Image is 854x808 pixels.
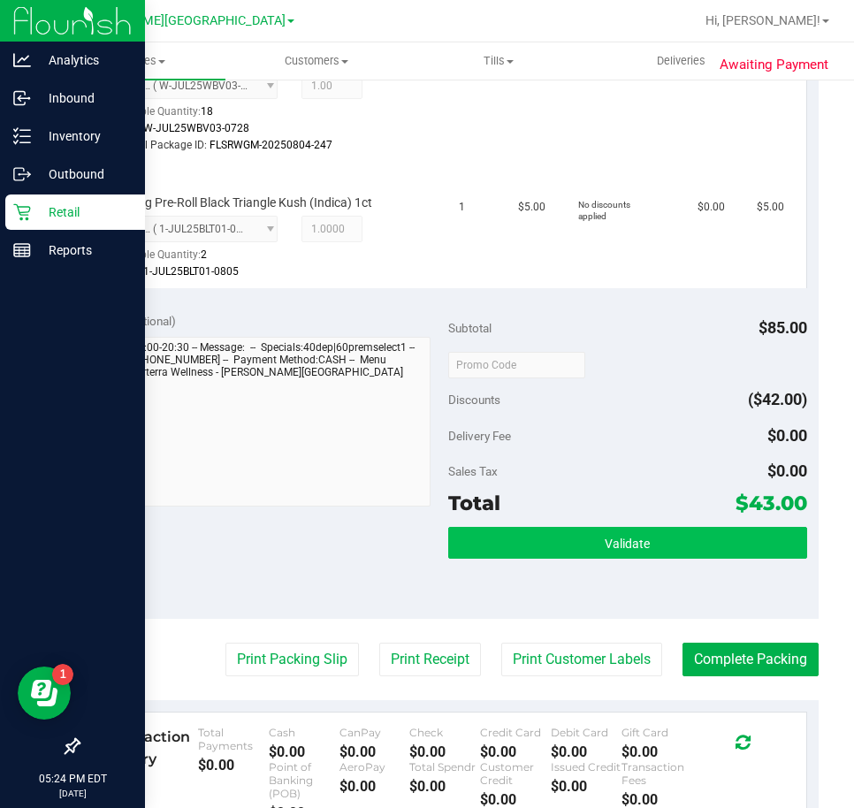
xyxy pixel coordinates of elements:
span: Total [448,491,500,515]
span: $0.00 [767,426,807,445]
div: Available Quantity: [111,99,287,133]
span: $5.00 [518,199,545,216]
inline-svg: Inventory [13,127,31,145]
div: $0.00 [480,791,551,808]
inline-svg: Outbound [13,165,31,183]
span: W-JUL25WBV03-0728 [143,122,249,134]
inline-svg: Analytics [13,51,31,69]
a: Tills [408,42,591,80]
div: Total Payments [198,726,269,752]
div: Customer Credit [480,760,551,787]
div: Cash [269,726,339,739]
button: Complete Packing [682,643,819,676]
a: Deliveries [591,42,774,80]
span: Customers [226,53,408,69]
div: Available Quantity: [111,242,287,277]
div: $0.00 [198,757,269,774]
p: Inbound [31,88,137,109]
span: Delivery Fee [448,429,511,443]
span: 2 [201,248,207,261]
span: Discounts [448,384,500,415]
span: Tills [408,53,590,69]
span: Hi, [PERSON_NAME]! [705,13,820,27]
div: $0.00 [409,778,480,795]
span: Original Package ID: [111,139,207,151]
span: 1 [459,199,465,216]
div: $0.00 [551,743,621,760]
div: $0.00 [551,778,621,795]
span: $5.00 [757,199,784,216]
iframe: Resource center unread badge [52,664,73,685]
div: Issued Credit [551,760,621,774]
div: AeroPay [339,760,410,774]
div: CanPay [339,726,410,739]
div: Point of Banking (POB) [269,760,339,800]
span: Validate [605,537,650,551]
div: Credit Card [480,726,551,739]
button: Validate [448,527,807,559]
p: Outbound [31,164,137,185]
p: Retail [31,202,137,223]
span: 18 [201,105,213,118]
span: Awaiting Payment [720,55,828,75]
inline-svg: Retail [13,203,31,221]
div: $0.00 [621,743,692,760]
span: $0.00 [698,199,725,216]
div: Gift Card [621,726,692,739]
div: $0.00 [621,791,692,808]
span: [PERSON_NAME][GEOGRAPHIC_DATA] [67,13,286,28]
span: Sales Tax [448,464,498,478]
span: No discounts applied [578,200,630,221]
p: 05:24 PM EDT [8,771,137,787]
button: Print Receipt [379,643,481,676]
p: Reports [31,240,137,261]
span: FT 0.5g Pre-Roll Black Triangle Kush (Indica) 1ct [111,194,372,211]
p: Analytics [31,50,137,71]
div: Total Spendr [409,760,480,774]
div: $0.00 [339,743,410,760]
inline-svg: Reports [13,241,31,259]
span: FLSRWGM-20250804-247 [210,139,332,151]
span: $85.00 [759,318,807,337]
div: Transaction Fees [621,760,692,787]
iframe: Resource center [18,667,71,720]
inline-svg: Inbound [13,89,31,107]
input: Promo Code [448,352,585,378]
span: Deliveries [633,53,729,69]
span: ($42.00) [748,390,807,408]
div: $0.00 [409,743,480,760]
a: Customers [225,42,408,80]
span: 1-JUL25BLT01-0805 [143,265,239,278]
div: Check [409,726,480,739]
span: Subtotal [448,321,492,335]
button: Print Customer Labels [501,643,662,676]
span: $43.00 [736,491,807,515]
div: $0.00 [480,743,551,760]
span: $0.00 [767,461,807,480]
div: $0.00 [339,778,410,795]
div: $0.00 [269,743,339,760]
p: Inventory [31,126,137,147]
div: Debit Card [551,726,621,739]
button: Print Packing Slip [225,643,359,676]
p: [DATE] [8,787,137,800]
